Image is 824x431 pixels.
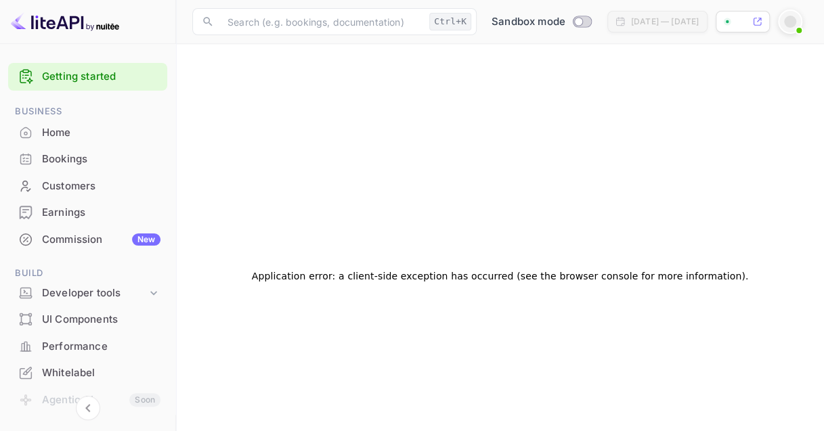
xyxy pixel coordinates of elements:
[42,152,160,167] div: Bookings
[8,120,167,145] a: Home
[42,205,160,221] div: Earnings
[8,281,167,305] div: Developer tools
[42,312,160,327] div: UI Components
[42,69,160,85] a: Getting started
[76,396,100,420] button: Collapse navigation
[42,125,160,141] div: Home
[8,173,167,198] a: Customers
[8,173,167,200] div: Customers
[42,339,160,355] div: Performance
[8,146,167,171] a: Bookings
[486,14,597,30] div: Switch to Production mode
[42,179,160,194] div: Customers
[8,227,167,253] div: CommissionNew
[8,360,167,385] a: Whitelabel
[8,63,167,91] div: Getting started
[252,267,749,286] h2: Application error: a client-side exception has occurred (see the browser console for more informa...
[219,8,424,35] input: Search (e.g. bookings, documentation)
[8,360,167,386] div: Whitelabel
[8,120,167,146] div: Home
[11,11,119,32] img: LiteAPI logo
[492,14,565,30] span: Sandbox mode
[132,233,160,246] div: New
[631,16,699,28] div: [DATE] — [DATE]
[8,266,167,281] span: Build
[8,334,167,360] div: Performance
[42,286,147,301] div: Developer tools
[8,146,167,173] div: Bookings
[42,365,160,381] div: Whitelabel
[8,227,167,252] a: CommissionNew
[8,307,167,333] div: UI Components
[42,232,160,248] div: Commission
[8,200,167,225] a: Earnings
[8,104,167,119] span: Business
[8,200,167,226] div: Earnings
[8,334,167,359] a: Performance
[429,13,471,30] div: Ctrl+K
[8,307,167,332] a: UI Components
